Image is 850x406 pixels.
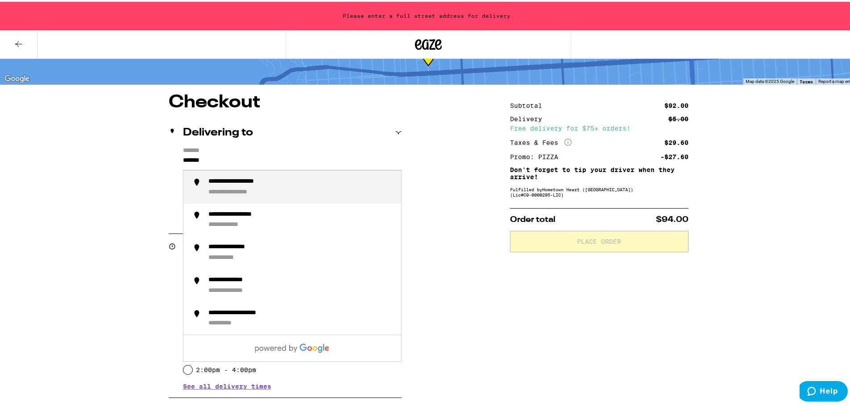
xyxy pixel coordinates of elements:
[183,126,253,136] h2: Delivering to
[577,237,621,243] span: Place Order
[510,152,564,158] div: Promo: PIZZA
[510,123,688,130] div: Free delivery for $75+ orders!
[664,101,688,107] div: $92.00
[510,214,556,222] span: Order total
[660,152,688,158] div: -$27.60
[183,381,271,388] button: See all delivery times
[196,365,256,372] label: 2:00pm - 4:00pm
[800,77,813,82] a: Terms
[668,114,688,120] div: $5.00
[2,71,32,83] a: Open this area in Google Maps (opens a new window)
[169,92,402,110] h1: Checkout
[510,229,688,250] button: Place Order
[510,101,548,107] div: Subtotal
[664,138,688,144] div: $29.60
[2,71,32,83] img: Google
[800,379,848,402] iframe: Opens a widget where you can find more information
[656,214,688,222] span: $94.00
[510,185,688,196] div: Fulfilled by Hometown Heart ([GEOGRAPHIC_DATA]) (Lic# C9-0000295-LIC )
[510,164,688,179] p: Don't forget to tip your driver when they arrive!
[510,114,548,120] div: Delivery
[510,137,572,145] div: Taxes & Fees
[746,77,794,82] span: Map data ©2025 Google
